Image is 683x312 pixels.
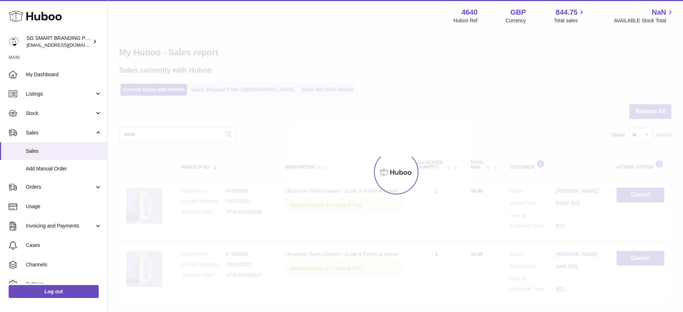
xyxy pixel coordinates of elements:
span: Total sales [554,17,586,24]
span: Listings [26,91,94,97]
span: NaN [652,8,666,17]
span: Cases [26,242,102,249]
span: Sales [26,129,94,136]
span: Settings [26,281,102,288]
span: AVAILABLE Stock Total [614,17,674,24]
span: [EMAIL_ADDRESS][DOMAIN_NAME] [27,42,106,48]
span: Usage [26,203,102,210]
span: Channels [26,261,102,268]
div: SG SMART BRANDING PTE. LTD. [27,35,91,49]
a: Log out [9,285,99,298]
strong: GBP [510,8,526,17]
span: Sales [26,148,102,155]
span: Invoicing and Payments [26,222,94,229]
span: Add Manual Order [26,165,102,172]
span: Stock [26,110,94,117]
div: Currency [506,17,526,24]
a: 844.75 Total sales [554,8,586,24]
a: NaN AVAILABLE Stock Total [614,8,674,24]
span: Orders [26,184,94,191]
span: 844.75 [556,8,577,17]
span: My Dashboard [26,71,102,78]
img: uktopsmileshipping@gmail.com [9,36,19,47]
strong: 4640 [462,8,478,17]
div: Huboo Ref [454,17,478,24]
